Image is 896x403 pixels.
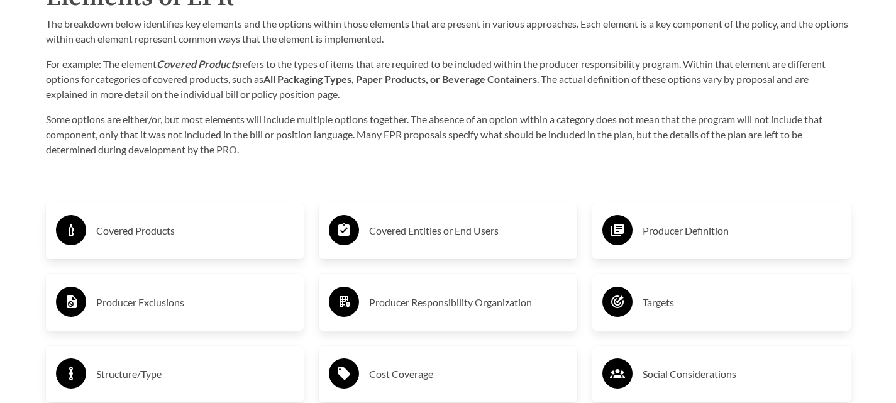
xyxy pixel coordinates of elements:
p: For example: The element refers to the types of items that are required to be included within the... [46,57,851,102]
strong: All Packaging Types, Paper Products, or Beverage Containers [263,73,537,85]
p: The breakdown below identifies key elements and the options within those elements that are presen... [46,16,851,47]
h3: Cost Coverage [369,364,567,384]
p: Some options are either/or, but most elements will include multiple options together. The absence... [46,112,851,157]
h3: Targets [643,292,841,312]
h3: Producer Responsibility Organization [369,292,567,312]
h3: Social Considerations [643,364,841,384]
h3: Structure/Type [96,364,294,384]
strong: Covered Products [157,58,239,70]
h3: Covered Entities or End Users [369,221,567,241]
h3: Covered Products [96,221,294,241]
h3: Producer Definition [643,221,841,241]
h3: Producer Exclusions [96,292,294,312]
